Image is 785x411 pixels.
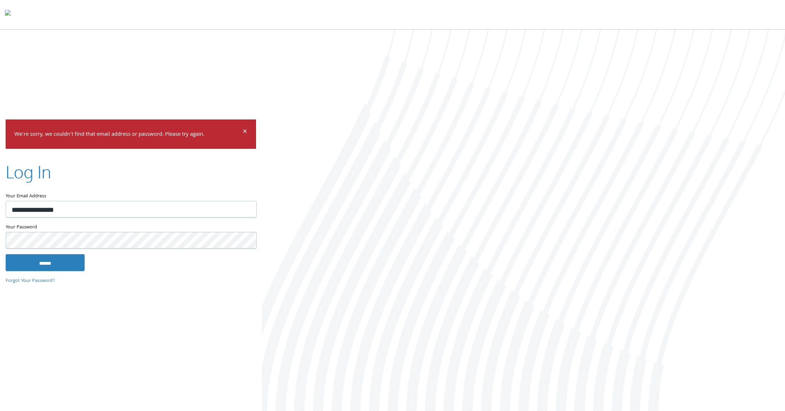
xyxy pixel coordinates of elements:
img: todyl-logo-dark.svg [5,7,11,22]
h2: Log In [6,160,51,184]
button: Dismiss alert [243,128,247,137]
p: We're sorry, we couldn't find that email address or password. Please try again. [14,130,242,140]
label: Your Password [6,223,256,232]
a: Forgot Your Password? [6,277,55,285]
span: × [243,125,247,139]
